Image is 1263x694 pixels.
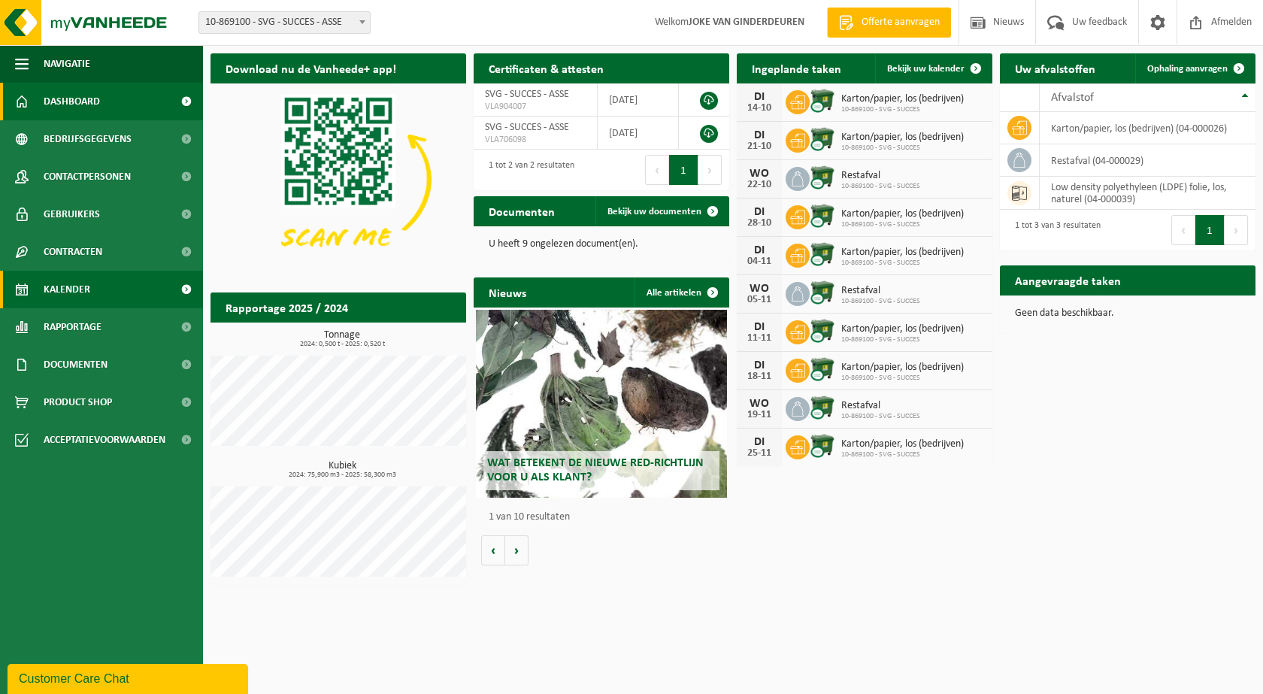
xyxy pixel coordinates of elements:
div: DI [744,206,774,218]
strong: JOKE VAN GINDERDEUREN [689,17,804,28]
span: 10-869100 - SVG - SUCCES - ASSE [198,11,371,34]
div: DI [744,321,774,333]
h2: Aangevraagde taken [1000,265,1136,295]
h2: Uw afvalstoffen [1000,53,1110,83]
h2: Documenten [474,196,570,226]
td: low density polyethyleen (LDPE) folie, los, naturel (04-000039) [1040,177,1255,210]
span: Gebruikers [44,195,100,233]
button: Previous [645,155,669,185]
span: 10-869100 - SVG - SUCCES [841,259,964,268]
span: Product Shop [44,383,112,421]
span: Documenten [44,346,108,383]
span: 10-869100 - SVG - SUCCES [841,335,964,344]
span: 10-869100 - SVG - SUCCES [841,412,920,421]
span: Karton/papier, los (bedrijven) [841,247,964,259]
span: Ophaling aanvragen [1147,64,1228,74]
h2: Certificaten & attesten [474,53,619,83]
div: 21-10 [744,141,774,152]
h2: Download nu de Vanheede+ app! [210,53,411,83]
a: Bekijk uw kalender [875,53,991,83]
img: WB-1100-CU [810,356,835,382]
div: DI [744,244,774,256]
img: WB-1100-CU [810,280,835,305]
span: Karton/papier, los (bedrijven) [841,132,964,144]
span: VLA904007 [485,101,586,113]
span: 10-869100 - SVG - SUCCES [841,105,964,114]
span: Afvalstof [1051,92,1094,104]
span: 10-869100 - SVG - SUCCES - ASSE [199,12,370,33]
h2: Nieuws [474,277,541,307]
img: Download de VHEPlus App [210,83,466,275]
a: Offerte aanvragen [827,8,951,38]
span: Kalender [44,271,90,308]
span: Karton/papier, los (bedrijven) [841,438,964,450]
div: 19-11 [744,410,774,420]
h3: Kubiek [218,461,466,479]
img: WB-1100-CU [810,433,835,459]
button: Volgende [505,535,529,565]
span: Restafval [841,400,920,412]
span: Dashboard [44,83,100,120]
div: DI [744,359,774,371]
span: Offerte aanvragen [858,15,943,30]
span: 10-869100 - SVG - SUCCES [841,220,964,229]
p: 1 van 10 resultaten [489,512,722,523]
img: WB-1100-CU [810,395,835,420]
span: Karton/papier, los (bedrijven) [841,362,964,374]
img: WB-1100-CU [810,165,835,190]
div: DI [744,129,774,141]
span: 10-869100 - SVG - SUCCES [841,374,964,383]
div: 28-10 [744,218,774,229]
button: 1 [669,155,698,185]
span: SVG - SUCCES - ASSE [485,89,569,100]
span: Restafval [841,170,920,182]
h2: Rapportage 2025 / 2024 [210,292,363,322]
td: [DATE] [598,83,680,117]
div: 25-11 [744,448,774,459]
span: SVG - SUCCES - ASSE [485,122,569,133]
h3: Tonnage [218,330,466,348]
div: 11-11 [744,333,774,344]
div: WO [744,283,774,295]
p: Geen data beschikbaar. [1015,308,1240,319]
span: 10-869100 - SVG - SUCCES [841,144,964,153]
a: Ophaling aanvragen [1135,53,1254,83]
span: 10-869100 - SVG - SUCCES [841,450,964,459]
button: Next [698,155,722,185]
img: WB-1100-CU [810,88,835,114]
div: DI [744,91,774,103]
a: Bekijk rapportage [354,322,465,352]
button: Previous [1171,215,1195,245]
div: WO [744,168,774,180]
span: Karton/papier, los (bedrijven) [841,93,964,105]
td: restafval (04-000029) [1040,144,1255,177]
button: Vorige [481,535,505,565]
span: Karton/papier, los (bedrijven) [841,208,964,220]
div: 04-11 [744,256,774,267]
p: U heeft 9 ongelezen document(en). [489,239,714,250]
button: 1 [1195,215,1225,245]
iframe: chat widget [8,661,251,694]
span: 10-869100 - SVG - SUCCES [841,182,920,191]
span: Navigatie [44,45,90,83]
span: 2024: 0,500 t - 2025: 0,520 t [218,341,466,348]
div: 22-10 [744,180,774,190]
span: Acceptatievoorwaarden [44,421,165,459]
a: Bekijk uw documenten [595,196,728,226]
div: 1 tot 2 van 2 resultaten [481,153,574,186]
span: 2024: 75,900 m3 - 2025: 58,300 m3 [218,471,466,479]
img: WB-1100-CU [810,203,835,229]
h2: Ingeplande taken [737,53,856,83]
span: Rapportage [44,308,101,346]
td: karton/papier, los (bedrijven) (04-000026) [1040,112,1255,144]
button: Next [1225,215,1248,245]
span: Karton/papier, los (bedrijven) [841,323,964,335]
span: Wat betekent de nieuwe RED-richtlijn voor u als klant? [487,457,704,483]
a: Alle artikelen [635,277,728,308]
div: DI [744,436,774,448]
div: 05-11 [744,295,774,305]
img: WB-1100-CU [810,126,835,152]
div: WO [744,398,774,410]
div: 18-11 [744,371,774,382]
